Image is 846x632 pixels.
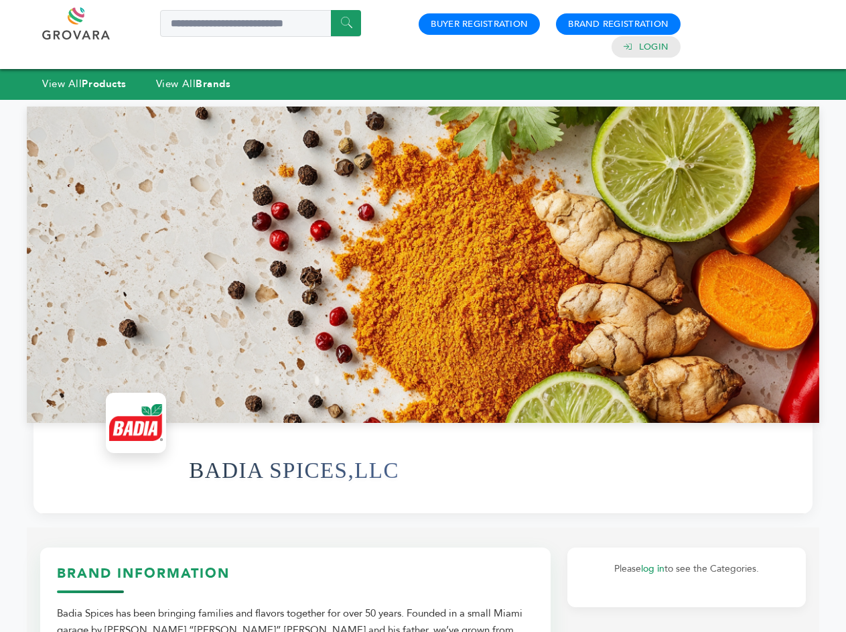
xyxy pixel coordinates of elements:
a: View AllBrands [156,77,231,90]
a: Buyer Registration [431,18,528,30]
img: BADIA SPICES,LLC Logo [109,396,163,450]
a: Login [639,41,668,53]
h1: BADIA SPICES,LLC [189,438,399,503]
strong: Brands [196,77,230,90]
input: Search a product or brand... [160,10,361,37]
p: Please to see the Categories. [581,561,792,577]
strong: Products [82,77,126,90]
h3: Brand Information [57,564,534,593]
a: Brand Registration [568,18,668,30]
a: log in [641,562,664,575]
a: View AllProducts [42,77,127,90]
